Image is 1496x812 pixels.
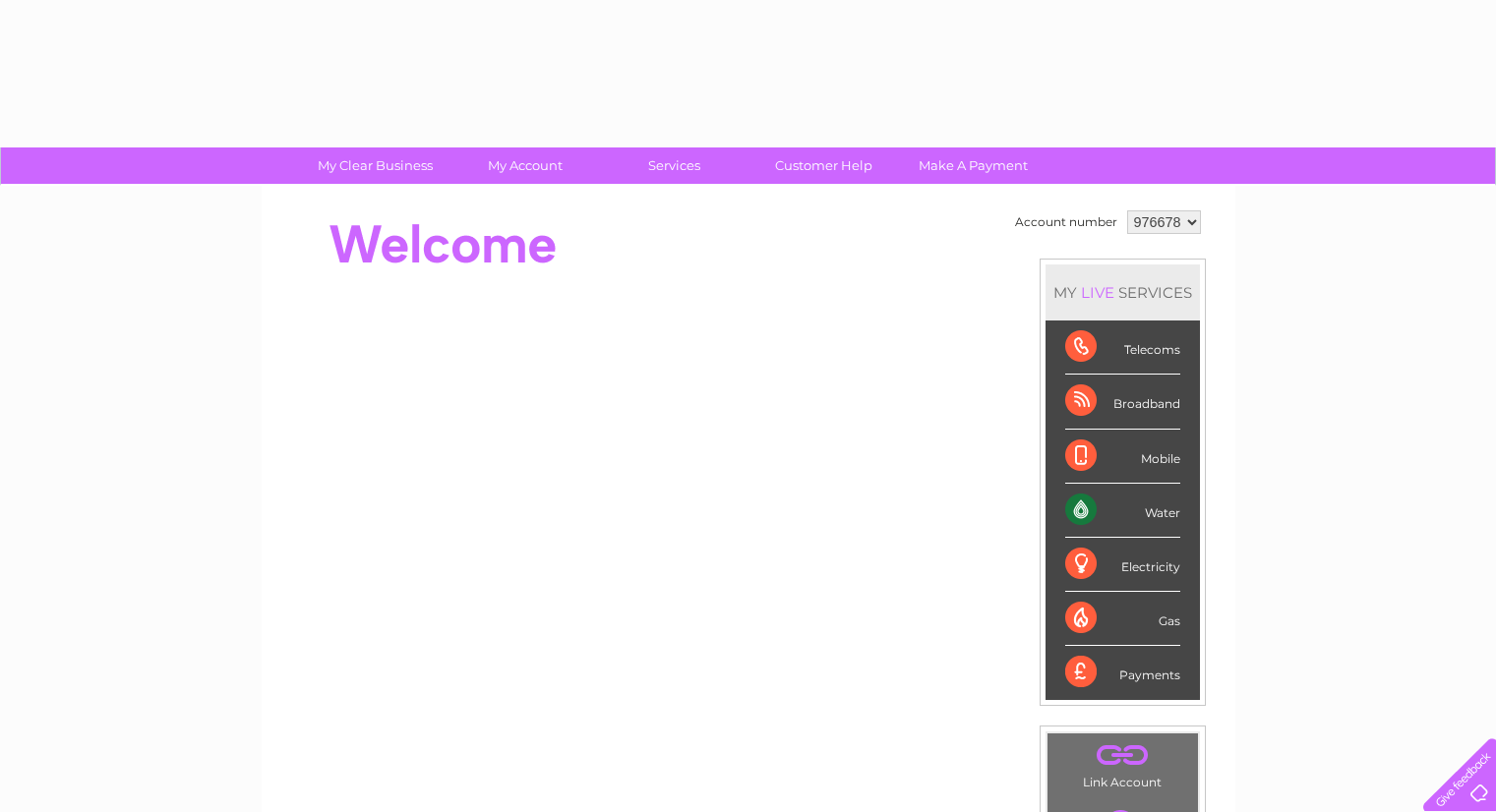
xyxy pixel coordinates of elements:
div: Mobile [1065,430,1180,484]
div: MY SERVICES [1046,264,1200,320]
td: Account number [1010,205,1122,239]
a: Make A Payment [892,147,1054,184]
div: Payments [1065,646,1180,699]
div: Water [1065,484,1180,538]
a: My Clear Business [294,147,456,184]
div: LIVE [1077,283,1118,302]
div: Electricity [1065,538,1180,592]
a: My Account [444,147,606,184]
a: . [1052,738,1193,773]
a: Customer Help [743,147,905,184]
div: Telecoms [1065,320,1180,375]
td: Link Account [1047,732,1199,794]
div: Broadband [1065,375,1180,429]
div: Gas [1065,592,1180,646]
a: Services [593,147,755,184]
